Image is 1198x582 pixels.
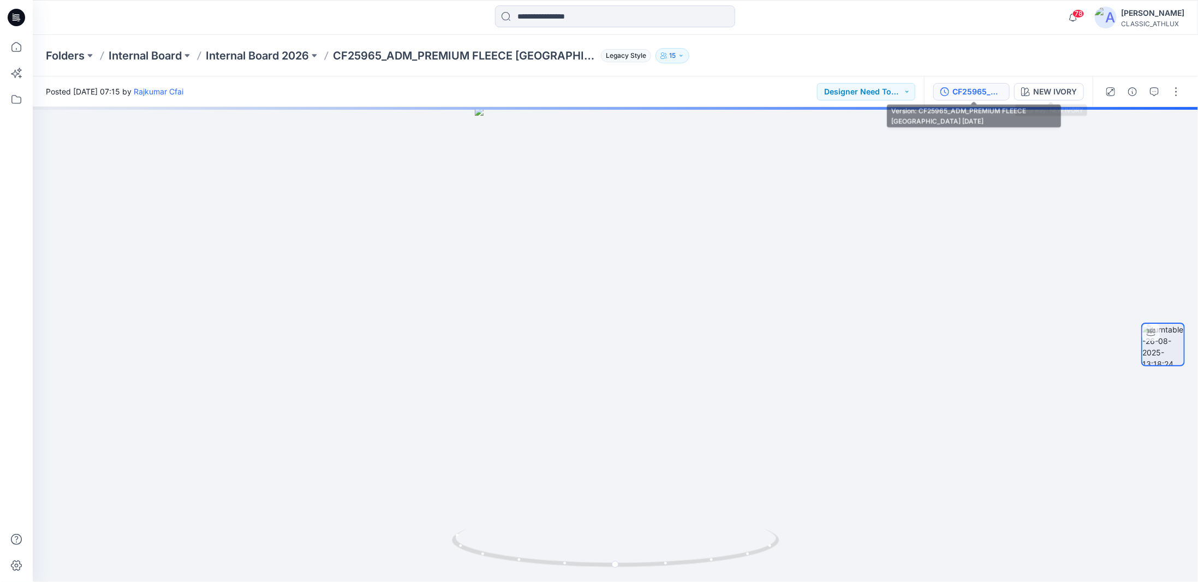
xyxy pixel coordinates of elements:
a: Folders [46,48,85,63]
button: CF25965_ADM_PREMIUM FLEECE [GEOGRAPHIC_DATA] [DATE] [933,83,1010,100]
button: 15 [655,48,689,63]
div: CLASSIC_ATHLUX [1121,20,1184,28]
button: Legacy Style [597,48,651,63]
img: avatar [1095,7,1117,28]
a: Rajkumar Cfai [134,87,183,96]
p: 15 [669,50,676,62]
span: Legacy Style [601,49,651,62]
a: Internal Board 2026 [206,48,309,63]
div: CF25965_ADM_PREMIUM FLEECE BERMUDA 25AUG25 [952,86,1003,98]
span: Posted [DATE] 07:15 by [46,86,183,97]
p: CF25965_ADM_PREMIUM FLEECE [GEOGRAPHIC_DATA] [DATE] [333,48,597,63]
a: Internal Board [109,48,182,63]
div: [PERSON_NAME] [1121,7,1184,20]
img: turntable-26-08-2025-13:18:24 [1142,324,1184,365]
button: Details [1124,83,1141,100]
span: 78 [1072,9,1084,18]
div: NEW IVORY [1033,86,1077,98]
button: NEW IVORY [1014,83,1084,100]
